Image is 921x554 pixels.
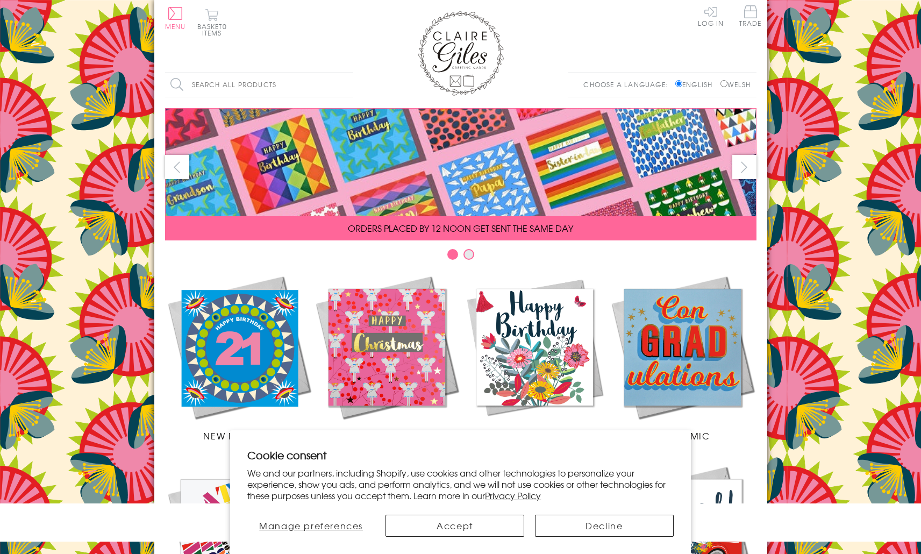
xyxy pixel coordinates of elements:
a: Christmas [313,273,461,442]
span: Manage preferences [259,519,363,532]
a: New Releases [165,273,313,442]
a: Trade [739,5,762,29]
span: Trade [739,5,762,26]
a: Privacy Policy [485,489,541,502]
a: Log In [698,5,724,26]
button: Carousel Page 1 (Current Slide) [447,249,458,260]
a: Academic [609,273,756,442]
span: Academic [655,429,710,442]
span: Birthdays [509,429,560,442]
input: English [675,80,682,87]
span: 0 items [202,22,227,38]
label: English [675,80,718,89]
input: Search all products [165,73,353,97]
button: prev [165,155,189,179]
input: Search [342,73,353,97]
img: Claire Giles Greetings Cards [418,11,504,96]
h2: Cookie consent [247,448,674,463]
label: Welsh [720,80,751,89]
input: Welsh [720,80,727,87]
span: Menu [165,22,186,31]
button: Carousel Page 2 [463,249,474,260]
span: ORDERS PLACED BY 12 NOON GET SENT THE SAME DAY [348,222,573,235]
p: Choose a language: [583,80,673,89]
span: Christmas [359,429,414,442]
button: Menu [165,7,186,30]
span: New Releases [203,429,274,442]
button: next [732,155,756,179]
div: Carousel Pagination [165,248,756,265]
a: Birthdays [461,273,609,442]
p: We and our partners, including Shopify, use cookies and other technologies to personalize your ex... [247,467,674,501]
button: Manage preferences [247,515,375,537]
button: Decline [535,515,674,537]
button: Accept [385,515,524,537]
button: Basket0 items [197,9,227,36]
